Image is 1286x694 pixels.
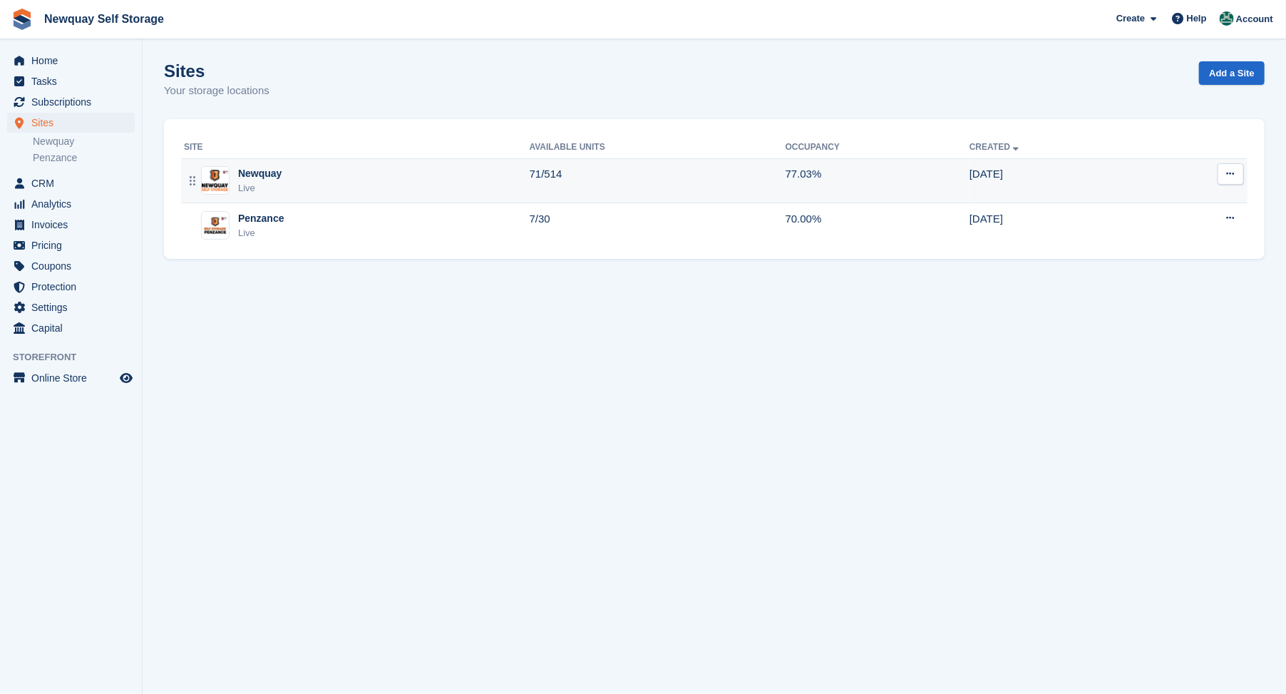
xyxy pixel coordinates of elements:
a: menu [7,297,135,317]
a: menu [7,71,135,91]
span: Storefront [13,350,142,364]
td: 71/514 [530,158,786,203]
span: Analytics [31,194,117,214]
a: menu [7,277,135,297]
span: Online Store [31,368,117,388]
span: Settings [31,297,117,317]
span: Home [31,51,117,71]
td: 70.00% [786,203,969,248]
span: Sites [31,113,117,133]
a: menu [7,173,135,193]
a: Newquay Self Storage [38,7,170,31]
a: menu [7,235,135,255]
img: Image of Newquay site [202,170,229,190]
a: Add a Site [1199,61,1265,85]
a: Created [969,142,1022,152]
a: menu [7,318,135,338]
div: Newquay [238,166,282,181]
th: Occupancy [786,136,969,159]
span: Create [1116,11,1145,26]
img: Image of Penzance site [202,215,229,236]
span: Help [1187,11,1207,26]
a: menu [7,194,135,214]
th: Site [181,136,530,159]
span: Capital [31,318,117,338]
div: Penzance [238,211,284,226]
th: Available Units [530,136,786,159]
span: Invoices [31,215,117,235]
span: Protection [31,277,117,297]
a: menu [7,215,135,235]
td: [DATE] [969,158,1146,203]
span: Tasks [31,71,117,91]
a: menu [7,51,135,71]
img: JON [1220,11,1234,26]
a: menu [7,92,135,112]
img: stora-icon-8386f47178a22dfd0bd8f6a31ec36ba5ce8667c1dd55bd0f319d3a0aa187defe.svg [11,9,33,30]
td: 77.03% [786,158,969,203]
h1: Sites [164,61,269,81]
a: menu [7,256,135,276]
span: CRM [31,173,117,193]
a: menu [7,113,135,133]
a: Penzance [33,151,135,165]
p: Your storage locations [164,83,269,99]
td: 7/30 [530,203,786,248]
a: Preview store [118,369,135,387]
span: Account [1236,12,1273,26]
span: Coupons [31,256,117,276]
div: Live [238,226,284,240]
span: Subscriptions [31,92,117,112]
td: [DATE] [969,203,1146,248]
span: Pricing [31,235,117,255]
a: Newquay [33,135,135,148]
a: menu [7,368,135,388]
div: Live [238,181,282,195]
